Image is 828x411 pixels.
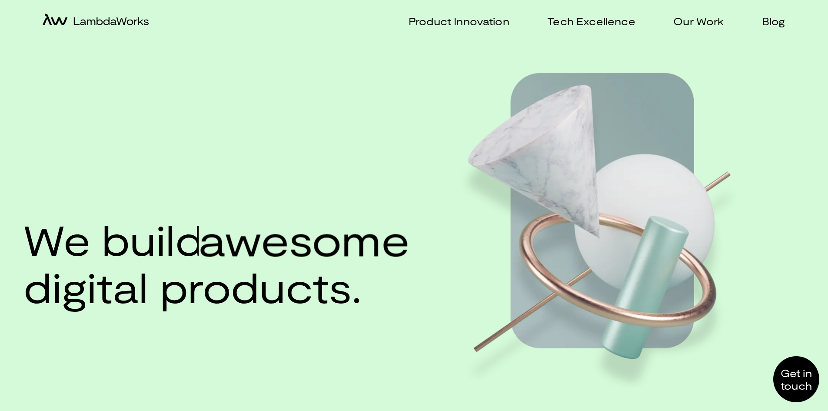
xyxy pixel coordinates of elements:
p: Product Innovation [409,15,509,27]
a: Tech Excellence [537,15,635,27]
img: Hero image web [459,57,753,387]
a: Our Work [663,15,724,27]
p: Our Work [673,15,724,27]
p: Tech Excellence [547,15,635,27]
span: awesome [199,215,409,264]
h1: We build digital products. [23,216,404,310]
a: Blog [752,15,785,27]
a: Product Innovation [398,15,509,27]
a: home-icon [43,13,149,29]
p: Blog [762,15,785,27]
